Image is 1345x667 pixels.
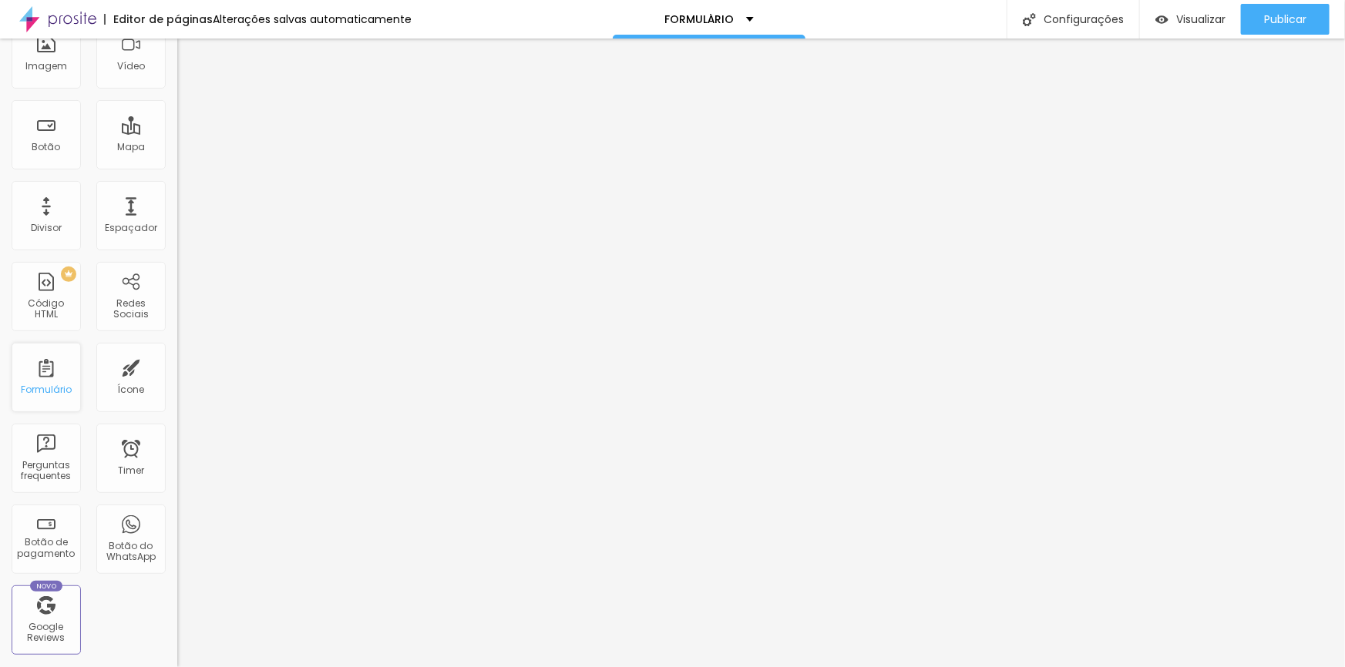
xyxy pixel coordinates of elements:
p: FORMULÁRIO [665,14,735,25]
div: Perguntas frequentes [15,460,76,482]
div: Timer [118,465,144,476]
div: Mapa [117,142,145,153]
span: Publicar [1264,13,1306,25]
div: Ícone [118,384,145,395]
div: Alterações salvas automaticamente [213,14,412,25]
div: Imagem [25,61,67,72]
div: Botão de pagamento [15,537,76,559]
div: Divisor [31,223,62,233]
div: Google Reviews [15,622,76,644]
iframe: Editor [177,39,1345,667]
div: Espaçador [105,223,157,233]
div: Código HTML [15,298,76,320]
img: view-1.svg [1155,13,1168,26]
div: Vídeo [117,61,145,72]
div: Editor de páginas [104,14,213,25]
div: Novo [30,581,63,592]
div: Formulário [21,384,72,395]
img: Icone [1023,13,1036,26]
div: Redes Sociais [100,298,161,320]
div: Botão [32,142,61,153]
span: Visualizar [1176,13,1226,25]
div: Botão do WhatsApp [100,541,161,563]
button: Publicar [1241,4,1330,35]
button: Visualizar [1140,4,1241,35]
